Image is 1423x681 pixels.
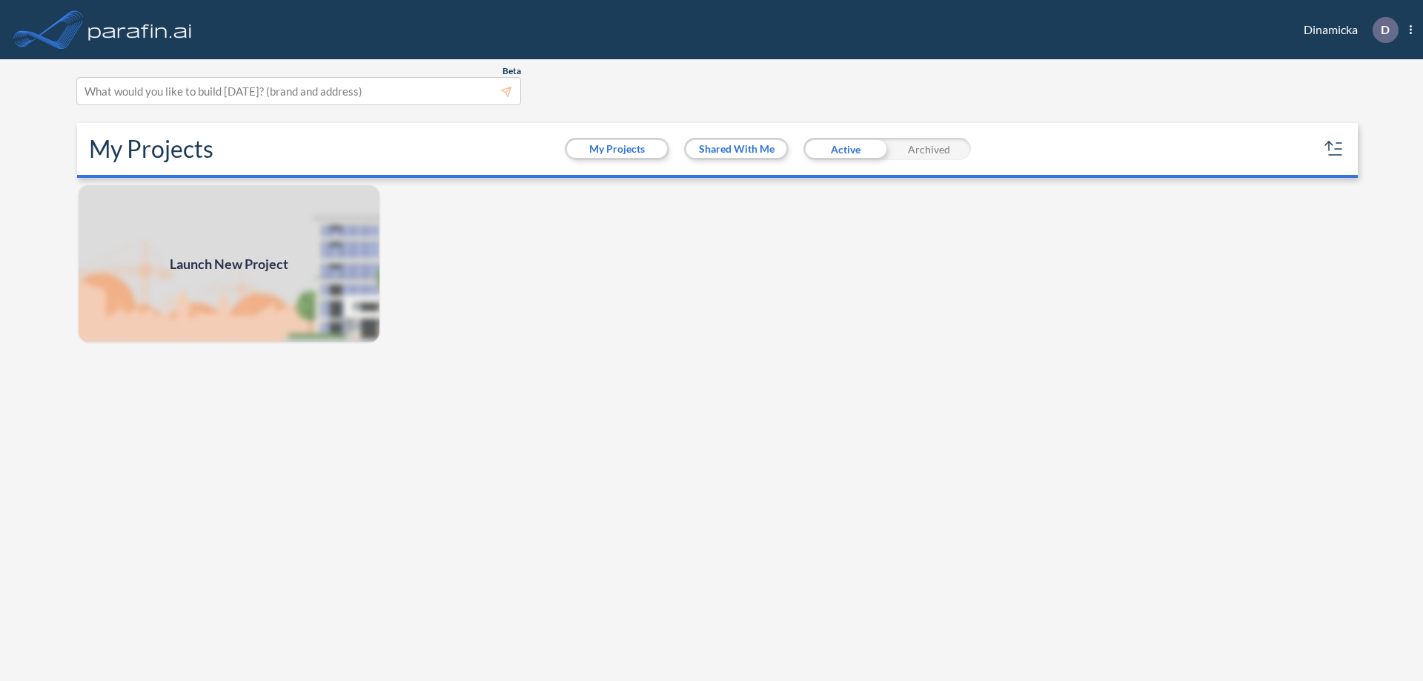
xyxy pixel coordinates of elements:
[89,135,213,163] h2: My Projects
[803,138,887,160] div: Active
[1322,137,1346,161] button: sort
[85,15,195,44] img: logo
[77,184,381,344] img: add
[1281,17,1412,43] div: Dinamicka
[77,184,381,344] a: Launch New Project
[170,254,288,274] span: Launch New Project
[887,138,971,160] div: Archived
[567,140,667,158] button: My Projects
[502,65,521,77] span: Beta
[686,140,786,158] button: Shared With Me
[1381,23,1390,36] p: D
